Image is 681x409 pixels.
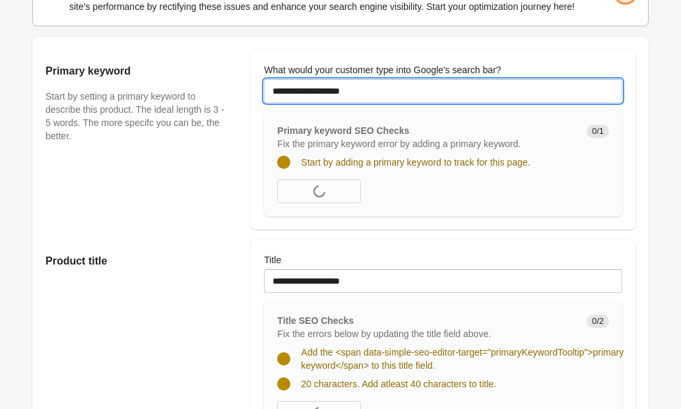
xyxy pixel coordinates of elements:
[46,90,224,142] p: Start by setting a primary keyword to describe this product. The ideal length is 3 - 5 words. The...
[301,379,496,389] span: 20 characters. Add atleast 40 characters to title.
[46,63,224,79] h2: Primary keyword
[46,253,224,269] h2: Product title
[277,125,409,136] span: Primary keyword SEO Checks
[277,137,576,150] p: Fix the primary keyword error by adding a primary keyword.
[587,315,609,328] span: 0/2
[277,327,576,340] p: Fix the errors below by updating the title field above.
[264,63,501,77] label: What would your customer type into Google's search bar?
[264,253,281,267] label: Title
[301,347,624,371] span: Add the <span data-simple-seo-editor-target="primaryKeywordTooltip">primary keyword</span> to thi...
[301,157,530,168] span: Start by adding a primary keyword to track for this page.
[587,125,609,138] span: 0/1
[277,315,354,326] span: Title SEO Checks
